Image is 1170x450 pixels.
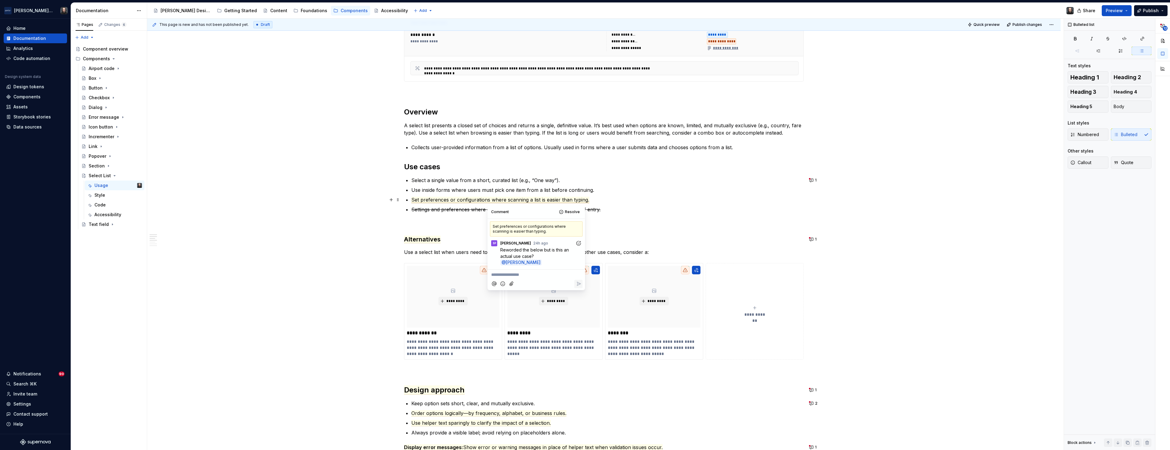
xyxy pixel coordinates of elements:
div: Design tokens [13,84,44,90]
button: 1 [807,235,819,244]
button: Search ⌘K [4,379,67,389]
h2: Overview [404,107,804,117]
a: Storybook stories [4,112,67,122]
span: Heading 1 [1070,74,1099,80]
a: Box [79,73,144,83]
span: Callout [1070,160,1091,166]
span: 1 [815,178,817,183]
span: 12 [1163,26,1168,31]
div: Error message [89,114,119,120]
div: Icon button [89,124,113,130]
div: Components [73,54,144,64]
p: Always provide a visible label; avoid relying on placeholders alone. [411,429,804,436]
div: Code automation [13,55,50,62]
div: Composer editor [490,270,583,278]
button: Attach files [508,280,516,288]
a: Settings [4,399,67,409]
a: Dialog [79,103,144,112]
button: 1 [807,386,819,394]
a: Checkbox [79,93,144,103]
div: Select List [89,173,111,179]
div: Help [13,421,23,427]
a: Text field [79,220,144,229]
div: [PERSON_NAME] Design [161,8,211,14]
h2: Use cases [404,162,804,172]
button: Resolve [557,208,583,216]
a: Error message [79,112,144,122]
span: Draft [261,22,270,27]
a: Foundations [291,6,330,16]
div: Changes [104,22,126,27]
div: Invite team [13,391,37,397]
span: 1 [815,388,817,392]
span: 90 [58,371,65,376]
div: Accessibility [94,212,121,218]
div: [PERSON_NAME] Airlines [14,8,53,14]
span: Heading 5 [1070,104,1092,110]
div: Text styles [1068,63,1091,69]
span: This page is new and has not been published yet. [159,22,249,27]
div: Block actions [1068,438,1097,447]
button: 1 [807,176,819,185]
button: Heading 3 [1068,86,1108,98]
svg: Supernova Logo [20,439,51,445]
div: Checkbox [89,95,110,101]
div: Content [270,8,287,14]
span: Heading 3 [1070,89,1096,95]
div: Storybook stories [13,114,51,120]
a: Accessibility [85,210,144,220]
div: Comment [491,209,509,214]
a: Assets [4,102,67,112]
button: Quick preview [966,20,1002,29]
p: Use inside forms where users must pick one item from a list before continuing. [411,186,804,194]
button: Add [73,33,96,42]
span: Set preferences or configurations where scanning a list is easier than typing. [411,197,589,203]
div: Set preferences or configurations where scanning is easier than typing. [490,221,583,237]
div: SP [493,241,496,246]
span: [PERSON_NAME] [506,260,541,265]
button: Reply [574,280,583,288]
button: Notifications90 [4,369,67,379]
div: Home [13,25,26,31]
span: Design approach [404,385,465,395]
a: Code [85,200,144,210]
a: Getting Started [214,6,259,16]
button: Add [412,6,434,15]
span: @ [500,259,542,265]
a: Design tokens [4,82,67,92]
span: 1 [815,445,817,450]
a: Components [4,92,67,102]
span: Publish [1143,8,1159,14]
p: Keep option sets short, clear, and mutually exclusive. [411,400,804,407]
div: Components [83,56,110,62]
span: 1 [815,237,817,242]
a: Incrementer [79,132,144,142]
button: [PERSON_NAME] AirlinesTeunis Vorsteveld [1,4,69,17]
span: 6 [122,22,126,27]
div: Usage [94,182,108,188]
div: Box [89,75,96,81]
div: List styles [1068,120,1089,126]
div: Notifications [13,371,41,377]
div: Airport code [89,65,115,72]
div: Section [89,163,105,169]
a: Components [331,6,370,16]
a: Component overview [73,44,144,54]
a: Content [261,6,290,16]
div: Page tree [151,5,410,17]
span: Body [1114,104,1124,110]
span: 2 [815,401,817,406]
span: Order options logically—by frequency, alphabet, or business rules. [411,410,566,417]
div: Components [341,8,368,14]
span: Resolve [565,209,580,214]
button: Help [4,419,67,429]
div: Popover [89,153,106,159]
img: Teunis Vorsteveld [1066,7,1074,14]
div: Link [89,143,97,149]
button: Publish [1134,5,1168,16]
div: Dialog [89,104,102,111]
a: Link [79,142,144,151]
button: Share [1074,5,1099,16]
p: Use a select list when users need to choose one option from a small set. For other use cases, con... [404,248,804,256]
